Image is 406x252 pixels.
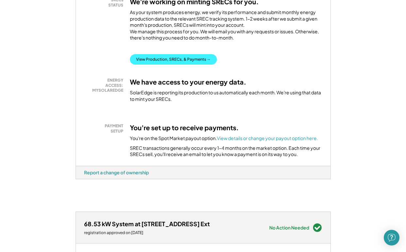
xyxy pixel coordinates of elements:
div: SolarEdge is reporting its production to us automatically each month. We're using that data to mi... [130,89,322,102]
button: View Production, SRECs, & Payments → [130,54,217,65]
div: You're on the Spot Market payout option. [130,135,318,142]
div: SREC transactions generally occur every 1-4 months on the market option. Each time your SRECs sel... [130,145,322,158]
div: As your system produces energy, we verify its performance and submit monthly energy production da... [130,9,322,44]
div: ENERGY ACCESS: MYSOLAREDGE [87,78,123,93]
div: registration approved on [DATE] [84,230,210,235]
h3: You're set up to receive payments. [130,123,239,132]
div: Report a change of ownership [84,169,149,175]
div: 68.53 kW System at [STREET_ADDRESS] Ext [84,220,210,228]
h3: We have access to your energy data. [130,78,246,86]
a: View details or change your payout option here. [217,135,318,141]
div: pyyw8j7q - VA Distributed [76,179,99,182]
div: Open Intercom Messenger [384,230,399,245]
div: No Action Needed [269,225,309,230]
div: PAYMENT SETUP [87,123,123,134]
